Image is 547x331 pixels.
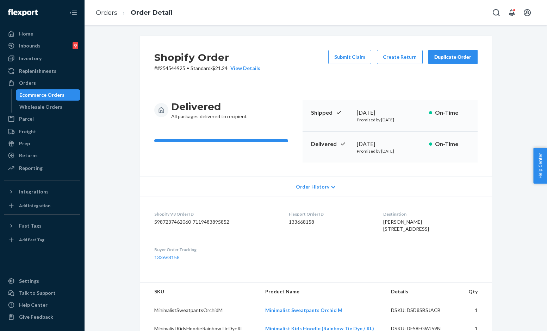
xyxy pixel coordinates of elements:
a: Home [4,28,80,39]
h3: Delivered [171,100,247,113]
a: Minimalist Sweatpants Orchid M [265,307,342,313]
div: Parcel [19,115,34,122]
div: Orders [19,79,36,87]
dt: Destination [383,211,477,217]
a: Inventory [4,53,80,64]
button: Fast Tags [4,220,80,231]
button: Open account menu [520,6,534,20]
p: Promised by [DATE] [357,117,423,123]
img: Flexport logo [8,9,38,16]
dt: Buyer Order Tracking [154,247,278,253]
a: Wholesale Orders [16,101,81,113]
a: Parcel [4,113,80,125]
a: Inbounds9 [4,40,80,51]
a: Ecommerce Orders [16,89,81,101]
p: On-Time [435,140,469,148]
th: Product Name [260,282,385,301]
a: Settings [4,275,80,287]
button: Help Center [533,148,547,184]
span: Standard [191,65,211,71]
a: Add Fast Tag [4,234,80,246]
a: Orders [4,77,80,89]
div: 9 [73,42,78,49]
div: Talk to Support [19,289,56,297]
div: Add Fast Tag [19,237,44,243]
div: Freight [19,128,36,135]
a: Replenishments [4,65,80,77]
dt: Shopify V3 Order ID [154,211,278,217]
a: Orders [96,9,117,17]
button: Open Search Box [489,6,503,20]
th: Details [385,282,463,301]
div: [DATE] [357,140,423,148]
p: On-Time [435,109,469,117]
div: Integrations [19,188,49,195]
div: Inbounds [19,42,41,49]
div: DSKU: DSD8SBSJACB [391,307,457,314]
ol: breadcrumbs [90,2,178,23]
div: Wholesale Orders [19,103,62,110]
button: Open notifications [505,6,519,20]
a: Order Detail [131,9,173,17]
button: View Details [228,65,260,72]
button: Close Navigation [66,6,80,20]
span: Order History [296,183,329,190]
div: Inventory [19,55,42,62]
button: Give Feedback [4,311,80,323]
div: Replenishments [19,68,56,75]
th: Qty [463,282,492,301]
div: Home [19,30,33,37]
a: Talk to Support [4,287,80,299]
button: Duplicate Order [428,50,478,64]
span: [PERSON_NAME] [STREET_ADDRESS] [383,219,429,232]
a: Prep [4,138,80,149]
div: Give Feedback [19,313,53,320]
button: Integrations [4,186,80,197]
div: Prep [19,140,30,147]
td: 1 [463,301,492,320]
span: • [187,65,189,71]
a: 133668158 [154,254,180,260]
th: SKU [140,282,260,301]
div: Duplicate Order [434,53,472,61]
a: Freight [4,126,80,137]
dd: 133668158 [289,218,372,225]
p: Shipped [311,109,351,117]
div: Reporting [19,165,43,172]
a: Reporting [4,163,80,174]
dd: 5987237462060-7119483895852 [154,218,278,225]
div: Settings [19,278,39,285]
div: Add Integration [19,203,50,209]
div: Fast Tags [19,222,42,229]
h2: Shopify Order [154,50,260,65]
td: MinimalistSweatpantsOrchidM [140,301,260,320]
div: Ecommerce Orders [19,91,64,98]
a: Add Integration [4,200,80,211]
div: Returns [19,152,38,159]
p: # #254544925 / $21.24 [154,65,260,72]
p: Promised by [DATE] [357,148,423,154]
a: Returns [4,150,80,161]
div: All packages delivered to recipient [171,100,247,120]
dt: Flexport Order ID [289,211,372,217]
div: [DATE] [357,109,423,117]
div: Help Center [19,301,48,308]
p: Delivered [311,140,351,148]
button: Submit Claim [328,50,371,64]
button: Create Return [377,50,423,64]
a: Help Center [4,299,80,311]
